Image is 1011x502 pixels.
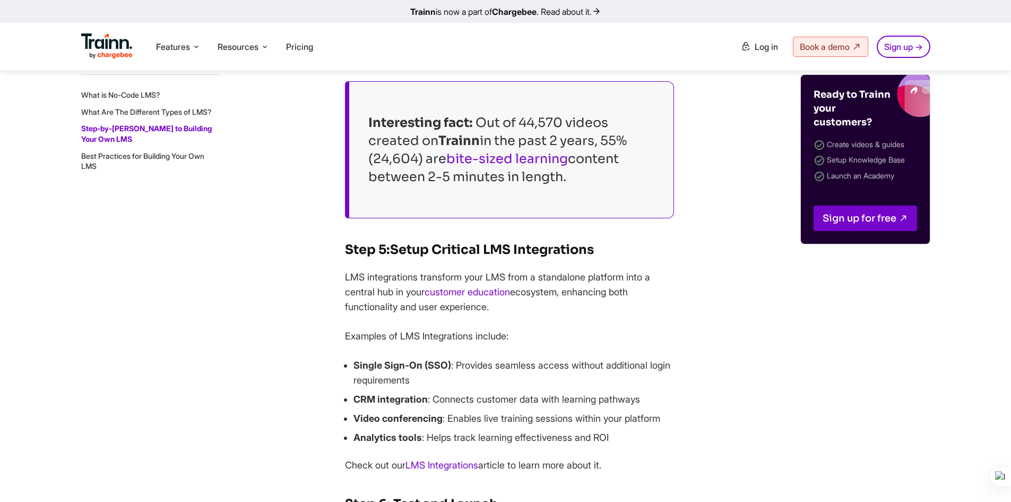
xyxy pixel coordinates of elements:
img: Trainn blogs [823,75,930,117]
p: Check out our article to learn more about it. [345,458,674,473]
img: Trainn Logo [81,33,133,59]
span: Log in [755,41,778,52]
span: Book a demo [800,41,850,52]
li: Launch an Academy [814,169,917,184]
strong: Single Sign-On (SSO) [353,360,451,371]
a: Pricing [286,41,313,52]
a: Sign up → [877,36,930,58]
li: : Provides seamless access without additional login requirements [353,358,674,388]
span: Features [156,41,190,53]
li: Setup Knowledge Base [814,153,917,168]
li: Create videos & guides [814,138,917,153]
a: What Are The Different Types of LMS? [81,107,212,116]
strong: Video conferencing [353,413,443,424]
a: bite-sized learning [446,151,568,167]
a: Sign up for free [814,206,917,231]
h4: Ready to Trainn your customers? [814,88,893,129]
a: What is No-Code LMS? [81,90,160,99]
strong: Step 5: [345,242,390,258]
li: : Connects customer data with learning pathways [353,392,674,407]
p: Examples of LMS Integrations include: [345,329,674,344]
a: Log in [735,37,784,56]
strong: Interesting fact: [368,115,473,131]
a: Best Practices for Building Your Own LMS [81,151,204,171]
iframe: Chat Widget [958,451,1011,502]
strong: CRM integration [353,394,428,405]
li: : Enables live training sessions within your platform [353,411,674,426]
b: Trainn [410,6,436,17]
em: Out of 44,570 videos created on in the past 2 years, 55% (24,604) are [368,115,627,167]
a: Step-by-[PERSON_NAME] to Building Your Own LMS [81,124,212,143]
p: LMS integrations transform your LMS from a standalone platform into a central hub in your ecosyst... [345,270,674,314]
b: Chargebee [492,6,537,17]
strong: Analytics tools [353,432,422,443]
a: customer education [425,286,510,297]
strong: Trainn [438,133,480,149]
strong: Setup Critical LMS Integrations [345,242,594,258]
span: Resources [218,41,258,53]
a: Book a demo [793,37,868,57]
li: : Helps track learning effectiveness and ROI [353,430,674,445]
a: LMS Integrations [405,460,478,471]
